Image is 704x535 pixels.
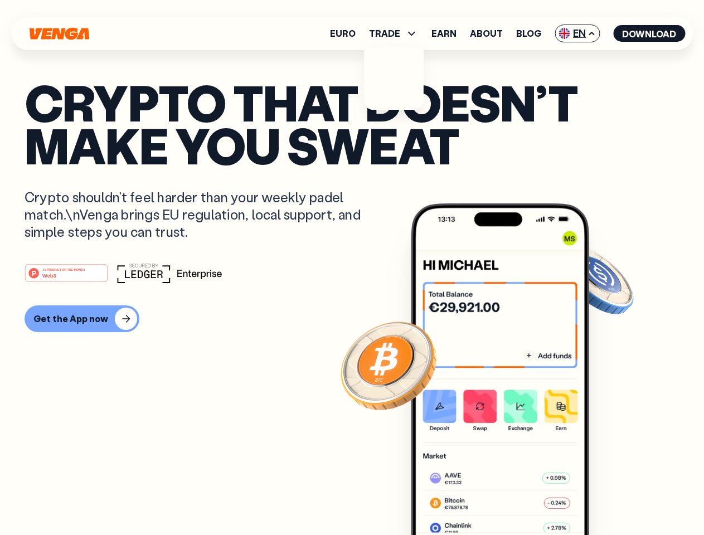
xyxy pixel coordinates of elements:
a: Earn [431,29,457,38]
img: flag-uk [559,28,570,39]
tspan: Web3 [42,272,56,278]
a: Blog [516,29,541,38]
a: Euro [330,29,356,38]
svg: Home [28,27,90,40]
button: Get the App now [25,305,139,332]
span: EN [555,25,600,42]
p: Crypto that doesn’t make you sweat [25,81,679,166]
div: Get the App now [33,313,108,324]
a: About [470,29,503,38]
img: Bitcoin [338,315,439,415]
button: Download [613,25,685,42]
span: TRADE [369,27,418,40]
span: TRADE [369,29,400,38]
tspan: #1 PRODUCT OF THE MONTH [42,267,85,271]
img: USDC coin [556,240,636,320]
p: Crypto shouldn’t feel harder than your weekly padel match.\nVenga brings EU regulation, local sup... [25,188,377,241]
a: #1 PRODUCT OF THE MONTHWeb3 [25,270,108,285]
a: Get the App now [25,305,679,332]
